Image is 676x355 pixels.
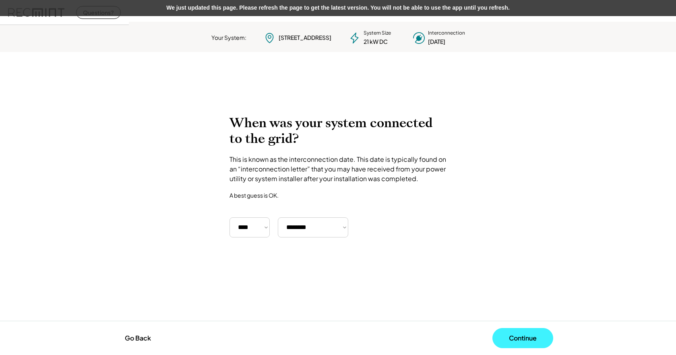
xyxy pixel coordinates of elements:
[229,115,447,147] h2: When was your system connected to the grid?
[428,38,445,46] div: [DATE]
[428,30,465,37] div: Interconnection
[229,192,279,199] div: A best guess is OK.
[279,34,331,42] div: [STREET_ADDRESS]
[211,34,246,42] div: Your System:
[492,328,553,348] button: Continue
[364,30,391,37] div: System Size
[229,155,447,184] div: This is known as the interconnection date. This date is typically found on an “interconnection le...
[364,38,388,46] div: 21 kW DC
[122,329,153,347] button: Go Back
